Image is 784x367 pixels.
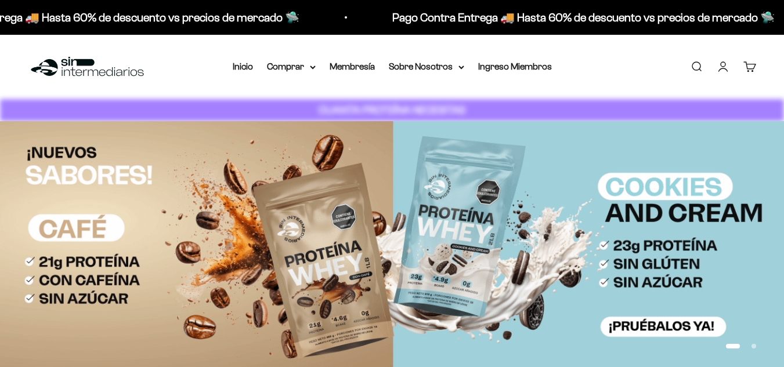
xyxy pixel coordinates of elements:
a: Membresía [330,61,375,71]
p: Pago Contra Entrega 🚚 Hasta 60% de descuento vs precios de mercado 🛸 [392,8,775,27]
a: Inicio [233,61,253,71]
strong: CUANTA PROTEÍNA NECESITAS [319,104,465,116]
summary: Sobre Nosotros [389,59,464,74]
summary: Comprar [267,59,316,74]
a: Ingreso Miembros [478,61,552,71]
